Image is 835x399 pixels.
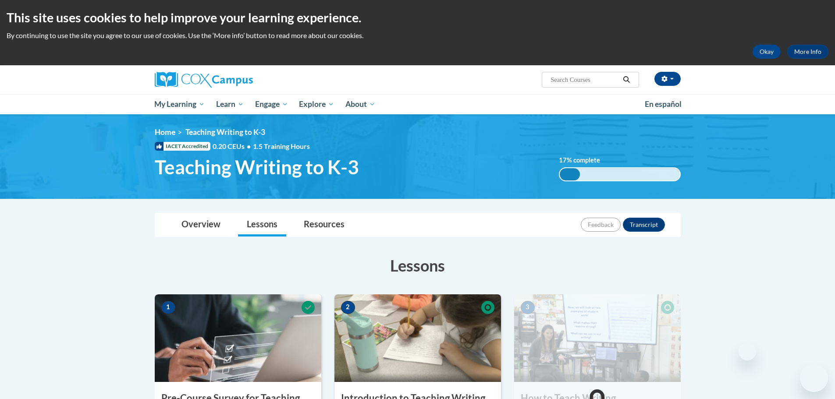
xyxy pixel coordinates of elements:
[581,218,621,232] button: Feedback
[521,301,535,314] span: 3
[623,218,665,232] button: Transcript
[345,99,375,109] span: About
[753,45,781,59] button: Okay
[155,142,210,151] span: IACET Accredited
[161,301,175,314] span: 1
[560,168,580,180] div: 17%
[155,294,321,382] img: Course Image
[155,72,253,88] img: Cox Campus
[800,364,828,392] iframe: Button to launch messaging window
[142,94,694,114] div: Main menu
[787,45,828,59] a: More Info
[149,94,211,114] a: My Learning
[299,99,334,109] span: Explore
[334,294,501,382] img: Course Image
[210,94,249,114] a: Learn
[238,213,286,237] a: Lessons
[7,31,828,40] p: By continuing to use the site you agree to our use of cookies. Use the ‘More info’ button to read...
[216,99,244,109] span: Learn
[654,72,681,86] button: Account Settings
[249,94,294,114] a: Engage
[7,9,828,26] h2: This site uses cookies to help improve your learning experience.
[293,94,340,114] a: Explore
[154,99,205,109] span: My Learning
[620,74,633,85] button: Search
[340,94,381,114] a: About
[173,213,229,237] a: Overview
[645,99,682,109] span: En español
[639,95,687,113] a: En español
[255,99,288,109] span: Engage
[213,141,253,151] span: 0.20 CEUs
[185,127,265,137] span: Teaching Writing to K-3
[155,127,175,137] a: Home
[295,213,353,237] a: Resources
[253,142,310,150] span: 1.5 Training Hours
[739,343,756,360] iframe: Close message
[514,294,681,382] img: Course Image
[341,301,355,314] span: 2
[155,254,681,276] h3: Lessons
[155,72,321,88] a: Cox Campus
[559,156,567,164] span: 17
[247,142,251,150] span: •
[550,74,620,85] input: Search Courses
[559,155,609,165] label: % complete
[155,155,359,179] span: Teaching Writing to K-3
